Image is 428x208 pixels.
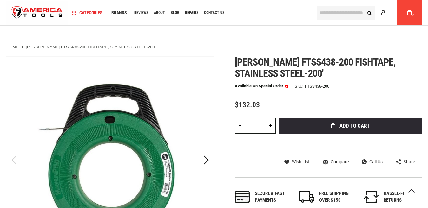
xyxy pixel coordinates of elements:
span: Reviews [134,11,148,15]
a: store logo [6,1,68,25]
span: Call Us [369,160,383,164]
img: America Tools [6,1,68,25]
span: Share [404,160,415,164]
a: Reviews [131,9,151,17]
span: Categories [72,10,102,15]
span: Contact Us [204,11,224,15]
div: FREE SHIPPING OVER $150 [319,190,357,204]
span: Repairs [185,11,198,15]
button: Search [363,7,375,19]
strong: SKU [295,84,305,88]
a: Wish List [284,159,310,165]
a: Repairs [182,9,201,17]
span: [PERSON_NAME] ftss438-200 fishtape, stainless steel-200' [235,56,396,79]
button: Add to Cart [279,118,422,134]
img: payments [235,191,250,203]
p: Available on Special Order [235,84,288,88]
span: Blog [171,11,179,15]
div: Secure & fast payments [255,190,293,204]
span: Add to Cart [339,123,370,129]
span: Wish List [292,160,310,164]
a: Contact Us [201,9,227,17]
a: Call Us [362,159,383,165]
img: returns [364,191,379,203]
a: About [151,9,168,17]
span: $132.03 [235,100,260,109]
span: About [154,11,165,15]
span: Compare [331,160,349,164]
div: HASSLE-FREE RETURNS [384,190,422,204]
a: Blog [168,9,182,17]
a: Categories [69,9,105,17]
strong: [PERSON_NAME] FTSS438-200 FISHTAPE, STAINLESS STEEL-200' [26,45,155,49]
a: Compare [323,159,349,165]
a: Brands [109,9,130,17]
span: 0 [412,14,414,17]
a: Home [6,44,19,50]
div: FTSS438-200 [305,84,329,88]
img: shipping [299,191,314,203]
span: Brands [111,10,127,15]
